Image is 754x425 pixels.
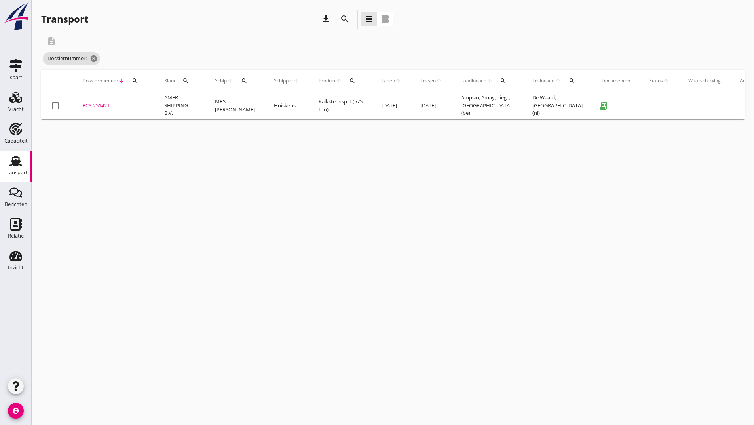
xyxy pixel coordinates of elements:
div: Klant [164,71,196,90]
i: search [340,14,349,24]
span: Schip [215,77,227,84]
span: Dossiernummer: [43,52,100,65]
i: search [349,78,355,84]
td: Ampsin, Amay, Liege, [GEOGRAPHIC_DATA] (be) [452,92,523,119]
div: Kaart [9,75,22,80]
td: De Waard, [GEOGRAPHIC_DATA] (nl) [523,92,592,119]
span: Laadlocatie [461,77,486,84]
i: arrow_upward [336,78,342,84]
i: search [569,78,575,84]
i: view_headline [364,14,374,24]
span: Schipper [274,77,293,84]
i: arrow_upward [486,78,493,84]
div: Waarschuwing [688,77,721,84]
i: arrow_upward [663,78,669,84]
span: Dossiernummer [82,77,118,84]
i: search [500,78,506,84]
td: Kalksteensplit (575 ton) [309,92,372,119]
i: search [132,78,138,84]
div: Relatie [8,233,24,238]
div: BCS-251421 [82,102,145,110]
span: Lossen [420,77,436,84]
td: [DATE] [372,92,411,119]
td: Huiskens [264,92,309,119]
i: search [241,78,247,84]
div: Inzicht [8,265,24,270]
div: Vracht [8,107,24,112]
img: logo-small.a267ee39.svg [2,2,30,31]
span: Product [319,77,336,84]
span: Loslocatie [532,77,555,84]
i: account_circle [8,403,24,419]
i: download [321,14,330,24]
div: Transport [41,13,88,25]
td: MRS [PERSON_NAME] [205,92,264,119]
span: Status [649,77,663,84]
td: [DATE] [411,92,452,119]
i: arrow_upward [395,78,401,84]
i: arrow_downward [118,78,125,84]
div: Transport [4,170,28,175]
td: AMER SHIPPING B.V. [155,92,205,119]
i: view_agenda [380,14,390,24]
i: arrow_upward [293,78,300,84]
i: search [182,78,189,84]
div: Capaciteit [4,138,28,143]
i: cancel [90,55,98,63]
div: Documenten [602,77,630,84]
i: arrow_upward [555,78,562,84]
i: arrow_upward [436,78,442,84]
div: Berichten [5,202,27,207]
i: arrow_upward [227,78,234,84]
span: Laden [382,77,395,84]
i: receipt_long [595,98,611,114]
